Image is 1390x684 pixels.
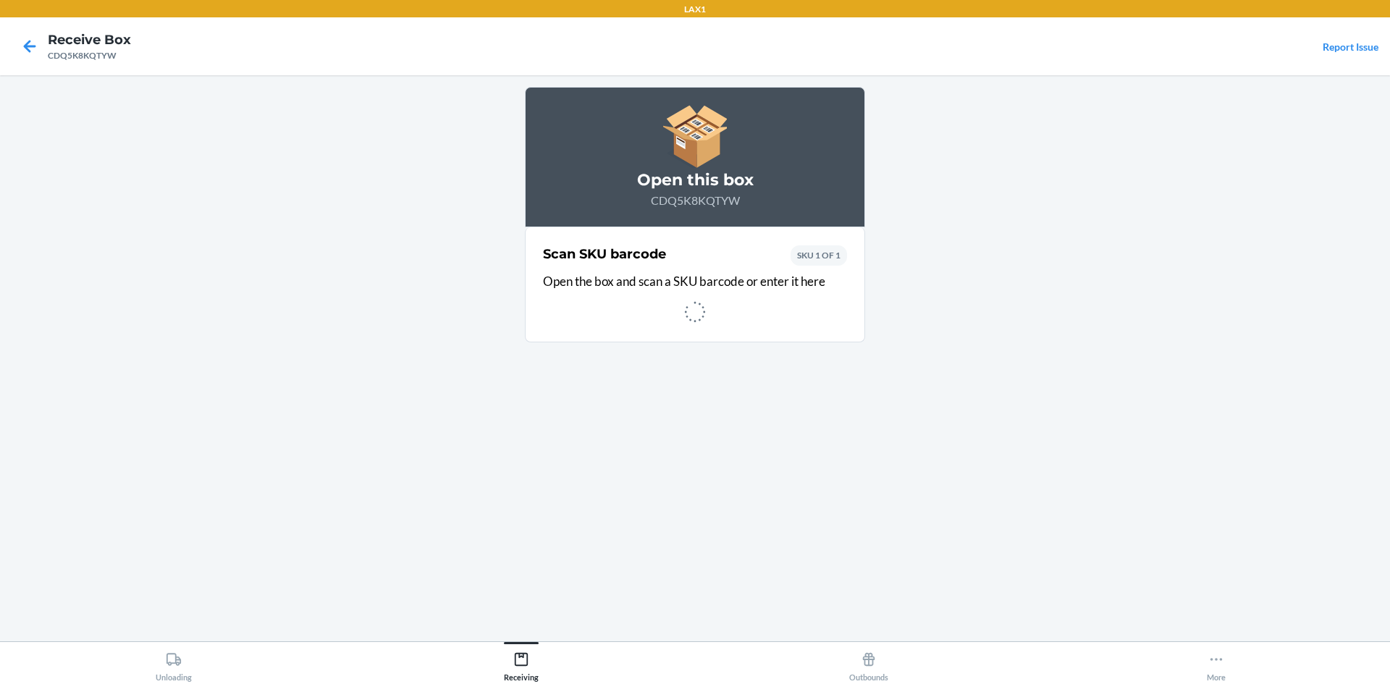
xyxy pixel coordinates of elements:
div: Receiving [504,646,539,682]
div: More [1207,646,1226,682]
p: CDQ5K8KQTYW [543,192,847,209]
a: Report Issue [1323,41,1378,53]
p: Open the box and scan a SKU barcode or enter it here [543,272,847,291]
button: Outbounds [695,642,1042,682]
p: SKU 1 OF 1 [797,249,841,262]
button: More [1042,642,1390,682]
p: LAX1 [684,3,706,16]
div: Unloading [156,646,192,682]
div: CDQ5K8KQTYW [48,49,131,62]
h2: Scan SKU barcode [543,245,666,263]
h3: Open this box [543,169,847,192]
div: Outbounds [849,646,888,682]
h4: Receive Box [48,30,131,49]
button: Receiving [347,642,695,682]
